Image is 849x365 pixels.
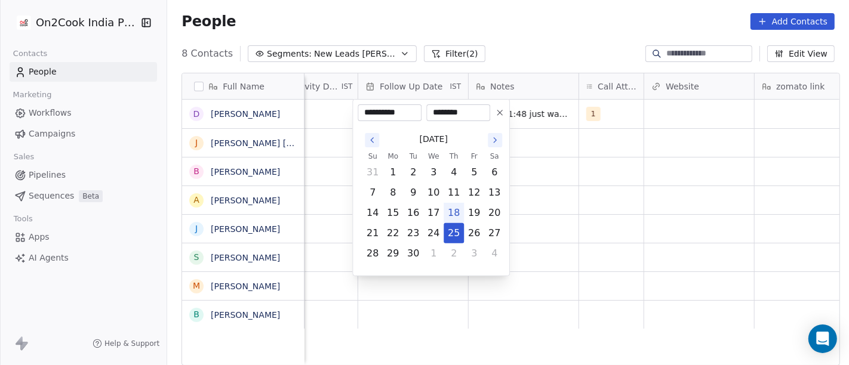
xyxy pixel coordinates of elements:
button: Saturday, September 20th, 2025 [485,203,504,222]
button: Friday, October 3rd, 2025 [465,244,484,263]
button: Friday, September 26th, 2025 [465,224,484,243]
button: Monday, September 29th, 2025 [383,244,402,263]
span: [DATE] [420,133,448,146]
button: Thursday, September 25th, 2025, selected [444,224,463,243]
th: Friday [464,150,484,162]
button: Tuesday, September 9th, 2025 [404,183,423,202]
button: Today, Thursday, September 18th, 2025 [444,203,463,222]
th: Tuesday [403,150,423,162]
button: Wednesday, September 24th, 2025 [424,224,443,243]
button: Monday, September 22nd, 2025 [383,224,402,243]
button: Wednesday, September 17th, 2025 [424,203,443,222]
button: Wednesday, October 1st, 2025 [424,244,443,263]
button: Wednesday, September 10th, 2025 [424,183,443,202]
button: Monday, September 1st, 2025 [383,163,402,182]
button: Friday, September 12th, 2025 [465,183,484,202]
button: Tuesday, September 2nd, 2025 [404,163,423,182]
button: Sunday, September 14th, 2025 [363,203,382,222]
button: Thursday, October 2nd, 2025 [444,244,463,263]
button: Wednesday, September 3rd, 2025 [424,163,443,182]
button: Monday, September 8th, 2025 [383,183,402,202]
button: Saturday, September 6th, 2025 [485,163,504,182]
button: Monday, September 15th, 2025 [383,203,402,222]
button: Saturday, October 4th, 2025 [485,244,504,263]
button: Sunday, September 28th, 2025 [363,244,382,263]
button: Tuesday, September 23rd, 2025 [404,224,423,243]
th: Thursday [444,150,464,162]
button: Go to the Previous Month [365,133,379,147]
button: Tuesday, September 16th, 2025 [404,203,423,222]
button: Sunday, September 21st, 2025 [363,224,382,243]
button: Thursday, September 4th, 2025 [444,163,463,182]
th: Wednesday [423,150,444,162]
button: Saturday, September 13th, 2025 [485,183,504,202]
button: Friday, September 5th, 2025 [465,163,484,182]
button: Friday, September 19th, 2025 [465,203,484,222]
th: Saturday [484,150,505,162]
button: Sunday, September 7th, 2025 [363,183,382,202]
button: Thursday, September 11th, 2025 [444,183,463,202]
th: Monday [383,150,403,162]
table: September 2025 [362,150,505,264]
button: Saturday, September 27th, 2025 [485,224,504,243]
button: Tuesday, September 30th, 2025 [404,244,423,263]
th: Sunday [362,150,383,162]
button: Go to the Next Month [488,133,502,147]
button: Sunday, August 31st, 2025 [363,163,382,182]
